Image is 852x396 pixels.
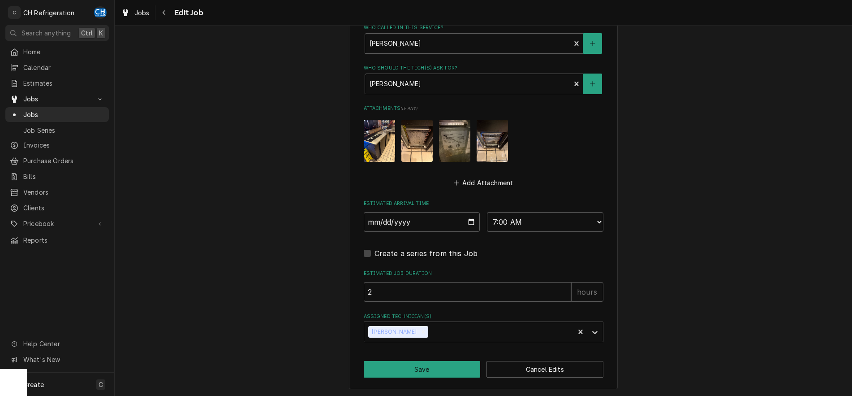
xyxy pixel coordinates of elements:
[364,200,603,232] div: Estimated Arrival Time
[23,156,104,165] span: Purchase Orders
[364,65,603,72] label: Who should the tech(s) ask for?
[23,8,75,17] div: CH Refrigeration
[590,81,595,87] svg: Create New Contact
[583,74,602,94] button: Create New Contact
[364,361,603,378] div: Button Group
[418,326,428,338] div: Remove Chris Hiraga
[5,60,109,75] a: Calendar
[5,107,109,122] a: Jobs
[5,336,109,351] a: Go to Help Center
[368,326,418,338] div: [PERSON_NAME]
[5,25,109,41] button: Search anythingCtrlK
[5,216,109,231] a: Go to Pricebook
[590,40,595,47] svg: Create New Contact
[364,65,603,94] div: Who should the tech(s) ask for?
[364,270,603,277] label: Estimated Job Duration
[364,361,603,378] div: Button Group Row
[5,123,109,138] a: Job Series
[23,219,91,228] span: Pricebook
[583,33,602,54] button: Create New Contact
[486,361,603,378] button: Cancel Edits
[23,94,91,104] span: Jobs
[364,105,603,112] label: Attachments
[364,361,481,378] button: Save
[23,235,104,245] span: Reports
[99,380,103,389] span: C
[23,187,104,197] span: Vendors
[23,78,104,88] span: Estimates
[23,339,103,348] span: Help Center
[5,352,109,367] a: Go to What's New
[22,28,71,38] span: Search anything
[364,313,603,342] div: Assigned Technician(s)
[99,28,103,38] span: K
[452,176,515,189] button: Add Attachment
[23,63,104,72] span: Calendar
[5,233,109,248] a: Reports
[364,200,603,207] label: Estimated Arrival Time
[81,28,93,38] span: Ctrl
[477,120,508,161] img: kTwe1pOtS8bkD7hIIBOy
[364,120,395,161] img: OqVpaDkqRe24muUrQK9s
[172,7,203,19] span: Edit Job
[23,203,104,213] span: Clients
[5,91,109,106] a: Go to Jobs
[157,5,172,20] button: Navigate back
[23,172,104,181] span: Bills
[5,185,109,200] a: Vendors
[487,212,603,232] select: Time Select
[364,24,603,53] div: Who called in this service?
[23,47,104,57] span: Home
[374,248,478,259] label: Create a series from this Job
[5,44,109,59] a: Home
[5,153,109,168] a: Purchase Orders
[94,6,107,19] div: CH
[5,138,109,152] a: Invoices
[134,8,150,17] span: Jobs
[364,313,603,320] label: Assigned Technician(s)
[5,200,109,215] a: Clients
[94,6,107,19] div: Chris Hiraga's Avatar
[5,169,109,184] a: Bills
[401,120,433,161] img: OmxmPs97QMaaMtArBFco
[8,6,21,19] div: C
[439,120,470,161] img: VkhzrQ9zRBmYCbGSYc0T
[571,282,603,302] div: hours
[5,76,109,91] a: Estimates
[364,24,603,31] label: Who called in this service?
[364,212,480,232] input: Date
[364,105,603,189] div: Attachments
[23,140,104,150] span: Invoices
[23,355,103,364] span: What's New
[400,106,417,111] span: ( if any )
[23,381,44,388] span: Create
[23,110,104,119] span: Jobs
[117,5,153,20] a: Jobs
[23,126,104,135] span: Job Series
[364,270,603,302] div: Estimated Job Duration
